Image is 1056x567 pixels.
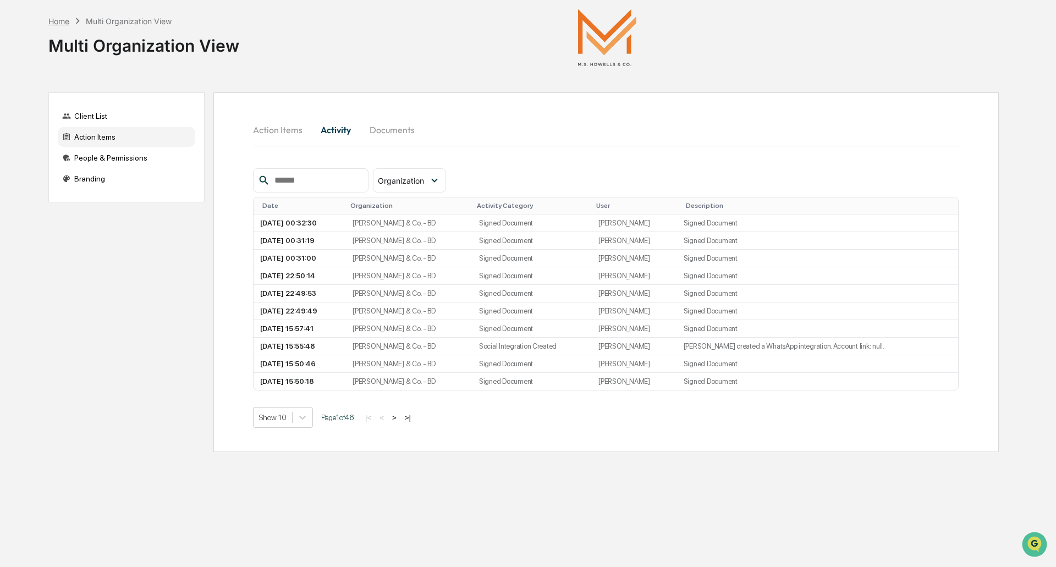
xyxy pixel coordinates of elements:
div: Branding [58,169,195,189]
a: 🗄️Attestations [75,134,141,154]
td: [PERSON_NAME] & Co. - BD [346,338,472,355]
div: 🔎 [11,161,20,169]
td: [PERSON_NAME] [592,285,677,302]
span: Page 1 of 46 [321,413,354,422]
div: People & Permissions [58,148,195,168]
div: Toggle SortBy [596,202,673,210]
td: [PERSON_NAME] & Co. - BD [346,267,472,285]
button: Action Items [253,117,311,143]
button: < [376,413,387,422]
div: Toggle SortBy [477,202,587,210]
td: [PERSON_NAME] [592,320,677,338]
td: Signed Document [472,250,592,267]
td: [PERSON_NAME] [592,373,677,390]
td: [PERSON_NAME] [592,302,677,320]
td: Signed Document [472,302,592,320]
div: Client List [58,106,195,126]
td: Signed Document [677,214,958,232]
td: [DATE] 22:49:49 [254,302,346,320]
td: [PERSON_NAME] [592,232,677,250]
img: M.S. Howells & Co. [552,9,662,66]
td: Signed Document [677,250,958,267]
td: Signed Document [472,355,592,373]
span: Attestations [91,139,136,150]
iframe: Open customer support [1021,531,1050,560]
td: Signed Document [472,267,592,285]
td: Signed Document [472,320,592,338]
div: Toggle SortBy [350,202,468,210]
td: Signed Document [472,285,592,302]
a: 🔎Data Lookup [7,155,74,175]
div: Toggle SortBy [262,202,342,210]
td: [PERSON_NAME] & Co. - BD [346,302,472,320]
td: Signed Document [472,373,592,390]
div: activity tabs [253,117,959,143]
div: Multi Organization View [86,16,172,26]
button: Activity [311,117,361,143]
td: [PERSON_NAME] [592,267,677,285]
td: Signed Document [677,320,958,338]
td: Signed Document [677,267,958,285]
div: We're available if you need us! [37,95,139,104]
button: Documents [361,117,424,143]
td: Signed Document [677,355,958,373]
td: Signed Document [677,302,958,320]
td: [PERSON_NAME] & Co. - BD [346,250,472,267]
td: Signed Document [677,232,958,250]
span: Organization [378,176,424,185]
td: [PERSON_NAME] [592,250,677,267]
td: [PERSON_NAME] & Co. - BD [346,320,472,338]
td: [PERSON_NAME] & Co. - BD [346,355,472,373]
td: Signed Document [677,285,958,302]
div: 🖐️ [11,140,20,148]
div: Start new chat [37,84,180,95]
span: Pylon [109,186,133,195]
p: How can we help? [11,23,200,41]
span: Data Lookup [22,159,69,170]
td: [PERSON_NAME] & Co. - BD [346,373,472,390]
td: Signed Document [677,373,958,390]
td: [PERSON_NAME] & Co. - BD [346,232,472,250]
button: > [389,413,400,422]
button: |< [362,413,375,422]
div: Multi Organization View [48,27,239,56]
td: [DATE] 15:55:48 [254,338,346,355]
button: Start new chat [187,87,200,101]
td: [DATE] 15:50:18 [254,373,346,390]
td: [DATE] 22:50:14 [254,267,346,285]
td: [PERSON_NAME] & Co. - BD [346,214,472,232]
div: Home [48,16,69,26]
div: Toggle SortBy [686,202,954,210]
td: [DATE] 00:32:30 [254,214,346,232]
div: Action Items [58,127,195,147]
span: Preclearance [22,139,71,150]
td: [DATE] 15:57:41 [254,320,346,338]
td: [PERSON_NAME] [592,355,677,373]
img: 1746055101610-c473b297-6a78-478c-a979-82029cc54cd1 [11,84,31,104]
a: Powered byPylon [78,186,133,195]
td: [DATE] 00:31:00 [254,250,346,267]
td: Signed Document [472,214,592,232]
td: [PERSON_NAME] & Co. - BD [346,285,472,302]
td: Social Integration Created [472,338,592,355]
div: 🗄️ [80,140,89,148]
td: [PERSON_NAME] [592,338,677,355]
td: [DATE] 00:31:19 [254,232,346,250]
td: [DATE] 22:49:53 [254,285,346,302]
a: 🖐️Preclearance [7,134,75,154]
td: [PERSON_NAME] [592,214,677,232]
td: [PERSON_NAME] created a WhatsApp integration. Account link: null. [677,338,958,355]
td: [DATE] 15:50:46 [254,355,346,373]
button: >| [402,413,414,422]
td: Signed Document [472,232,592,250]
